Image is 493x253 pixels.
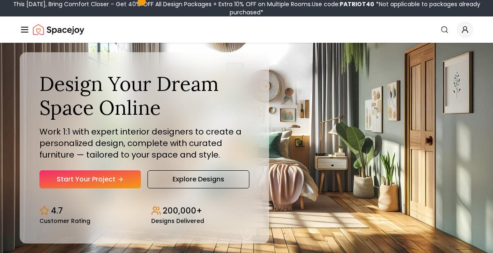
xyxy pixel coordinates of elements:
[33,21,84,38] a: Spacejoy
[51,205,63,216] p: 4.7
[147,170,250,188] a: Explore Designs
[39,72,249,119] h1: Design Your Dream Space Online
[39,126,249,160] p: Work 1:1 with expert interior designers to create a personalized design, complete with curated fu...
[39,198,249,224] div: Design stats
[33,21,84,38] img: Spacejoy Logo
[39,218,90,224] small: Customer Rating
[39,170,141,188] a: Start Your Project
[20,16,473,43] nav: Global
[163,205,202,216] p: 200,000+
[151,218,204,224] small: Designs Delivered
